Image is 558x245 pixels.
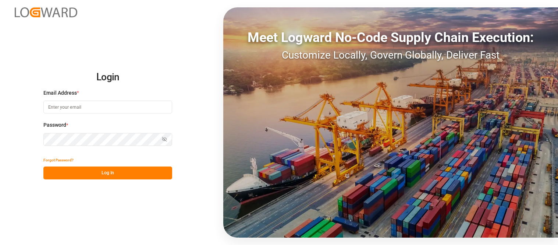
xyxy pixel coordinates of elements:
[43,167,172,179] button: Log In
[43,89,77,97] span: Email Address
[43,154,74,167] button: Forgot Password?
[43,101,172,113] input: Enter your email
[15,7,77,17] img: Logward_new_orange.png
[223,28,558,48] div: Meet Logward No-Code Supply Chain Execution:
[43,121,66,129] span: Password
[43,66,172,89] h2: Login
[223,48,558,63] div: Customize Locally, Govern Globally, Deliver Fast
